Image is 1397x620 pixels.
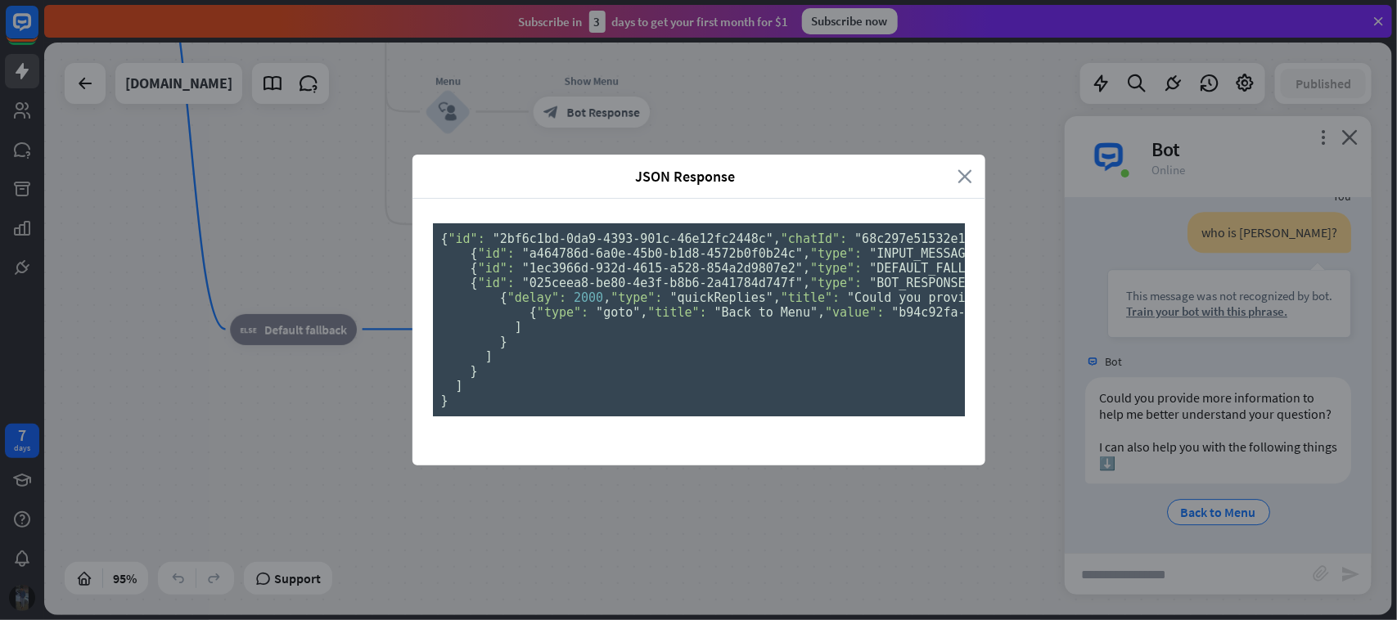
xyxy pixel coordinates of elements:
[493,231,773,246] span: "2bf6c1bd-0da9-4393-901c-46e12fc2448c"
[869,246,980,261] span: "INPUT_MESSAGE"
[714,305,818,320] span: "Back to Menu"
[611,290,662,305] span: "type":
[537,305,588,320] span: "type":
[522,261,803,276] span: "1ec3966d-932d-4615-a528-854a2d9807e2"
[810,246,862,261] span: "type":
[522,246,803,261] span: "a464786d-6a0e-45b0-b1d8-4572b0f0b24c"
[869,261,1003,276] span: "DEFAULT_FALLBACK"
[781,231,847,246] span: "chatId":
[596,305,640,320] span: "goto"
[478,261,515,276] span: "id":
[869,276,972,290] span: "BOT_RESPONSE"
[574,290,603,305] span: 2000
[854,231,1047,246] span: "68c297e51532e100070d9d94"
[478,246,515,261] span: "id":
[425,167,946,186] span: JSON Response
[958,167,973,186] i: close
[891,305,1172,320] span: "b94c92fa-d0b6-4e3b-95a6-f270434cfbed"
[507,290,566,305] span: "delay":
[810,261,862,276] span: "type":
[433,223,965,416] pre: { , , , , , , , { , , , , , , , , , , , , }, [ , , , , ], [ { , , }, { , }, { , , [ { , , , [ { ,...
[13,7,62,56] button: Open LiveChat chat widget
[669,290,773,305] span: "quickReplies"
[647,305,706,320] span: "title":
[448,231,485,246] span: "id":
[478,276,515,290] span: "id":
[825,305,884,320] span: "value":
[810,276,862,290] span: "type":
[781,290,840,305] span: "title":
[522,276,803,290] span: "025ceea8-be80-4e3f-b8b6-2a41784d747f"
